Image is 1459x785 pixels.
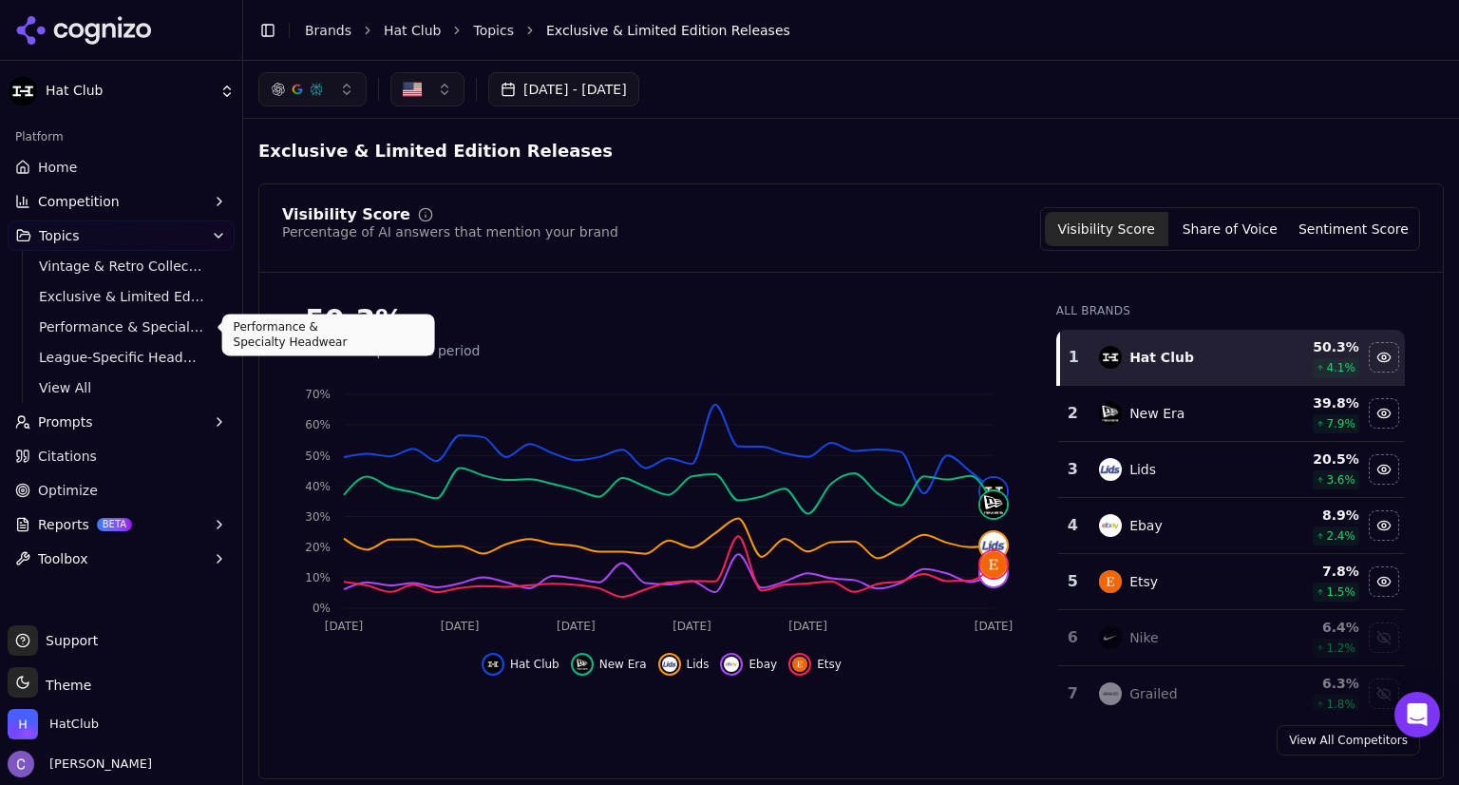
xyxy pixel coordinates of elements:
div: Etsy [1129,572,1158,591]
img: nike [1099,626,1122,649]
button: Hide hat club data [1369,342,1399,373]
div: 7 [1066,682,1080,705]
button: Hide ebay data [1369,510,1399,541]
span: Lids [687,657,710,672]
span: 3.6 % [1326,472,1355,488]
div: 5 [1066,570,1080,593]
div: 6.4 % [1271,618,1359,637]
tr: 7grailedGrailed6.3%1.8%Show grailed data [1058,666,1405,722]
img: lids [980,532,1007,559]
span: Theme [38,678,91,693]
a: Optimize [8,475,235,506]
button: Hide new era data [1369,398,1399,429]
button: Hide new era data [571,653,647,676]
div: Ebay [1129,516,1163,535]
tspan: 30% [305,510,331,524]
button: Open user button [8,751,152,777]
div: 3 [1066,458,1080,481]
div: Visibility Score [282,207,410,222]
div: New Era [1129,404,1184,423]
img: etsy [1099,570,1122,593]
span: Competition [38,192,120,211]
span: Prompts [38,412,93,431]
img: hat club [485,657,501,672]
img: Hat Club [8,76,38,106]
span: Vintage & Retro Collections [39,257,204,276]
img: new era [1099,402,1122,425]
div: 6.3 % [1271,674,1359,693]
button: Competition [8,186,235,217]
span: Etsy [817,657,842,672]
a: Hat Club [384,21,441,40]
a: View All [31,374,212,401]
button: Hide etsy data [788,653,842,676]
a: View All Competitors [1277,725,1420,756]
span: BETA [97,518,132,531]
img: lids [1099,458,1122,481]
span: [PERSON_NAME] [42,756,152,773]
div: Grailed [1129,684,1177,703]
span: Support [38,631,98,650]
div: 7.8 % [1271,562,1359,581]
img: lids [662,657,677,672]
img: etsy [980,551,1007,578]
button: Topics [8,220,235,251]
tspan: [DATE] [975,620,1014,633]
tspan: [DATE] [441,620,480,633]
tspan: 60% [305,418,331,431]
button: Toolbox [8,544,235,574]
a: Performance & Specialty Headwear [31,314,212,340]
img: HatClub [8,709,38,739]
div: Platform [8,122,235,152]
img: new era [575,657,590,672]
button: Sentiment Score [1292,212,1415,246]
span: Performance & Specialty Headwear [39,317,204,336]
span: Toolbox [38,549,88,568]
span: 2.4 % [1326,528,1355,544]
button: Hide etsy data [1369,566,1399,597]
a: Home [8,152,235,182]
span: Exclusive & Limited Edition Releases [546,21,790,40]
div: 8.9 % [1271,506,1359,525]
nav: breadcrumb [305,21,1406,40]
img: United States [403,80,422,99]
button: [DATE] - [DATE] [488,72,639,106]
img: ebay [724,657,739,672]
span: 1.8 % [1326,697,1355,712]
img: grailed [1099,682,1122,705]
span: View All [39,378,204,397]
tspan: [DATE] [673,620,711,633]
span: Home [38,158,77,177]
tspan: 40% [305,480,331,493]
button: Prompts [8,407,235,437]
a: Brands [305,23,351,38]
div: 50.3 % [1271,337,1359,356]
a: League-Specific Headwear [31,344,212,371]
tspan: [DATE] [788,620,827,633]
span: HatClub [49,716,99,733]
span: Exclusive & Limited Edition Releases [258,138,613,164]
div: 2 [1066,402,1080,425]
div: 1 [1068,346,1080,369]
span: Ebay [748,657,777,672]
span: League-Specific Headwear [39,348,204,367]
div: Percentage of AI answers that mention your brand [282,222,618,241]
span: 7.9 % [1326,416,1355,431]
img: Chris Hayes [8,751,34,777]
button: Visibility Score [1045,212,1168,246]
tr: 2new eraNew Era39.8%7.9%Hide new era data [1058,386,1405,442]
tspan: 70% [305,388,331,401]
button: Show grailed data [1369,679,1399,709]
button: Share of Voice [1168,212,1292,246]
span: Hat Club [510,657,559,672]
tspan: 50% [305,450,331,463]
img: ebay [1099,514,1122,537]
div: 39.8 % [1271,393,1359,412]
button: Hide hat club data [482,653,559,676]
span: Exclusive & Limited Edition Releases [39,287,204,306]
img: hat club [980,478,1007,505]
tspan: [DATE] [557,620,596,633]
span: Reports [38,515,89,534]
tspan: 20% [305,541,331,554]
button: Show nike data [1369,622,1399,653]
